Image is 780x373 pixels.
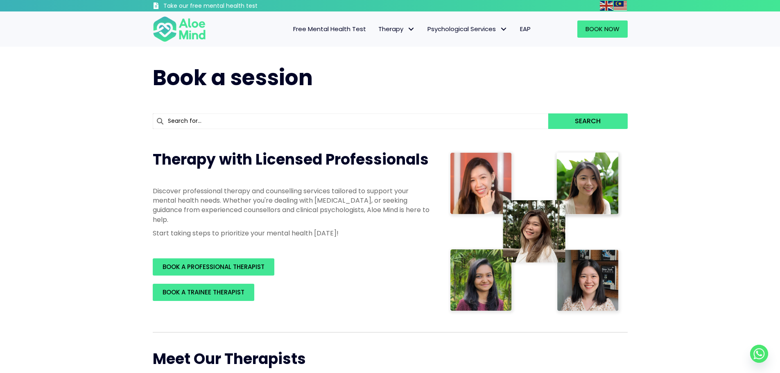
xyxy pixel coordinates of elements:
[153,348,306,369] span: Meet Our Therapists
[293,25,366,33] span: Free Mental Health Test
[520,25,531,33] span: EAP
[372,20,421,38] a: TherapyTherapy: submenu
[153,258,274,276] a: BOOK A PROFESSIONAL THERAPIST
[153,2,301,11] a: Take our free mental health test
[287,20,372,38] a: Free Mental Health Test
[600,1,614,10] a: English
[153,284,254,301] a: BOOK A TRAINEE THERAPIST
[163,2,301,10] h3: Take our free mental health test
[153,186,431,224] p: Discover professional therapy and counselling services tailored to support your mental health nee...
[586,25,619,33] span: Book Now
[548,113,627,129] button: Search
[750,345,768,363] a: Whatsapp
[163,262,265,271] span: BOOK A PROFESSIONAL THERAPIST
[153,149,429,170] span: Therapy with Licensed Professionals
[514,20,537,38] a: EAP
[448,149,623,316] img: Therapist collage
[153,63,313,93] span: Book a session
[405,23,417,35] span: Therapy: submenu
[153,16,206,43] img: Aloe mind Logo
[577,20,628,38] a: Book Now
[498,23,510,35] span: Psychological Services: submenu
[378,25,415,33] span: Therapy
[614,1,627,11] img: ms
[217,20,537,38] nav: Menu
[614,1,628,10] a: Malay
[421,20,514,38] a: Psychological ServicesPsychological Services: submenu
[153,113,549,129] input: Search for...
[163,288,244,296] span: BOOK A TRAINEE THERAPIST
[153,228,431,238] p: Start taking steps to prioritize your mental health [DATE]!
[600,1,613,11] img: en
[427,25,508,33] span: Psychological Services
